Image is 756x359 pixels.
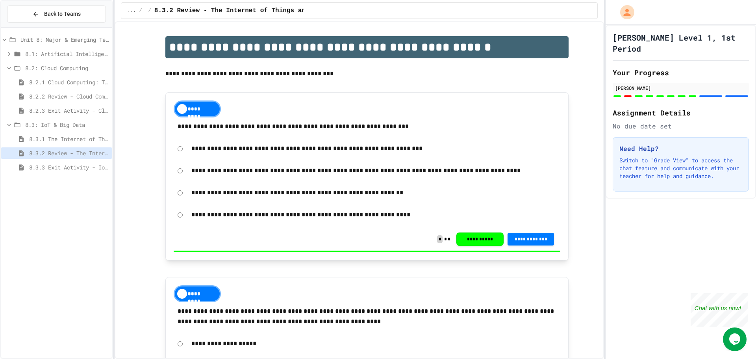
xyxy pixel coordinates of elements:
span: 8.2.3 Exit Activity - Cloud Service Detective [29,106,109,115]
span: 8.3: IoT & Big Data [25,121,109,129]
h3: Need Help? [619,144,742,153]
h2: Your Progress [613,67,749,78]
span: / [139,7,142,14]
span: 8.2: Cloud Computing [25,64,109,72]
span: / [148,7,151,14]
span: Unit 8: Major & Emerging Technologies [20,35,109,44]
span: 8.3.3 Exit Activity - IoT Data Detective Challenge [29,163,109,171]
h1: [PERSON_NAME] Level 1, 1st Period [613,32,749,54]
div: [PERSON_NAME] [615,84,747,91]
span: 8.1: Artificial Intelligence Basics [25,50,109,58]
span: 8.2.2 Review - Cloud Computing [29,92,109,100]
iframe: chat widget [691,293,748,327]
span: 8.3.1 The Internet of Things and Big Data: Our Connected Digital World [29,135,109,143]
span: 8.3.2 Review - The Internet of Things and Big Data [154,6,343,15]
span: ... [128,7,136,14]
span: 8.3.2 Review - The Internet of Things and Big Data [29,149,109,157]
span: Back to Teams [44,10,81,18]
p: Switch to "Grade View" to access the chat feature and communicate with your teacher for help and ... [619,156,742,180]
h2: Assignment Details [613,107,749,118]
iframe: chat widget [723,327,748,351]
div: My Account [612,3,636,21]
div: No due date set [613,121,749,131]
button: Back to Teams [7,6,106,22]
span: 8.2.1 Cloud Computing: Transforming the Digital World [29,78,109,86]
